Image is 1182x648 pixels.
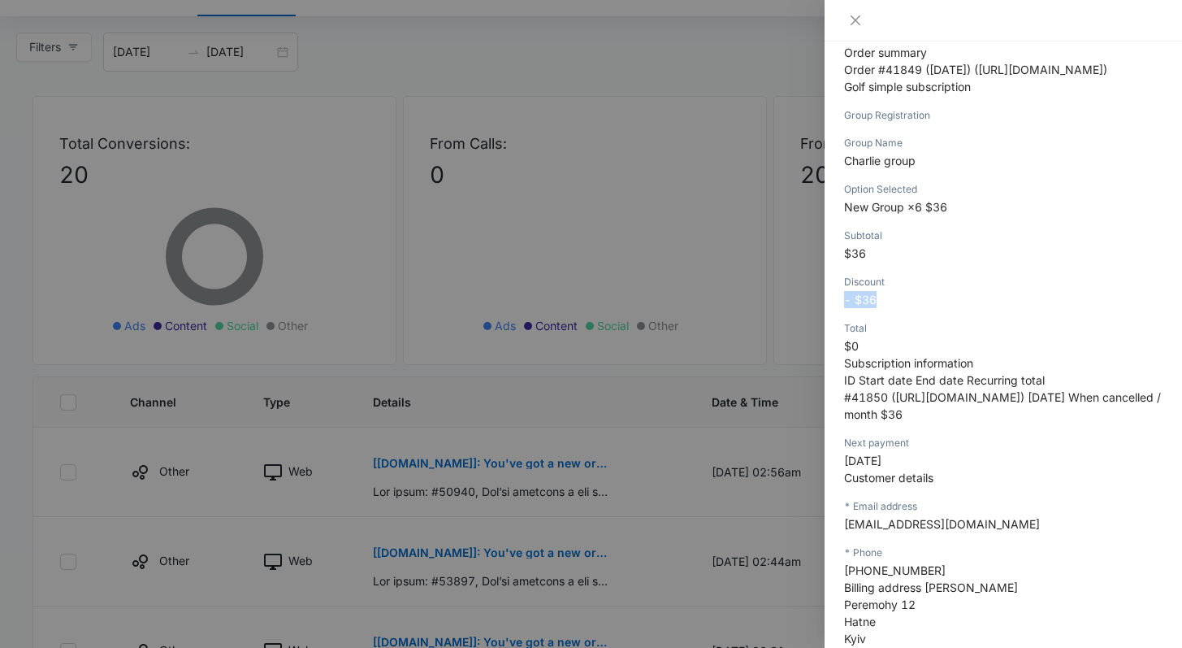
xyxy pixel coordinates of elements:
span: $36 [844,246,866,260]
div: Group Registration [844,108,1163,123]
span: [DATE] [844,454,881,468]
div: Total [844,321,1163,336]
div: Discount [844,275,1163,289]
div: * Phone [844,546,1163,560]
span: Order #41849 ([DATE]) ([URL][DOMAIN_NAME]) [844,63,1107,76]
span: Golf simple subscription [844,80,971,94]
span: close [849,14,862,27]
div: * Email address [844,499,1163,514]
span: ID Start date End date Recurring total [844,373,1045,387]
div: Subtotal [844,228,1163,243]
span: Hatne [844,615,876,628]
span: [EMAIL_ADDRESS][DOMAIN_NAME] [844,517,1040,531]
span: Peremohy 12 [844,598,916,611]
span: Billing address [PERSON_NAME] [844,581,1018,594]
span: New Group ×6 $36 [844,200,947,214]
span: Kyiv [844,632,866,646]
div: Option Selected [844,182,1163,197]
div: Next payment [844,436,1163,450]
span: [PHONE_NUMBER] [844,563,946,577]
span: - $36 [844,293,877,307]
span: Charlie group [844,154,916,167]
div: Group Name [844,136,1163,150]
span: #41850 ([URL][DOMAIN_NAME]) [DATE] When cancelled / month $36 [844,390,1161,421]
span: Customer details [844,471,933,485]
span: $0 [844,339,859,353]
span: Order summary [844,46,927,59]
button: Close [844,13,867,28]
span: Subscription information [844,356,973,370]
